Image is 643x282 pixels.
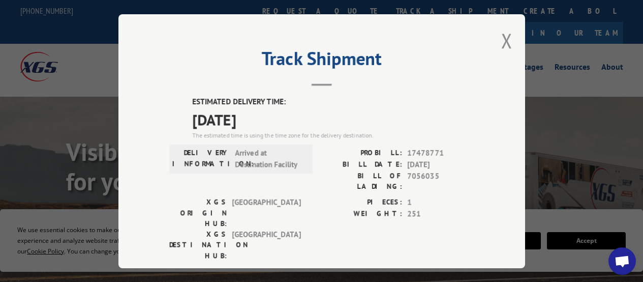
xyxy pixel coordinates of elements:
[407,196,474,208] span: 1
[232,196,300,229] span: [GEOGRAPHIC_DATA]
[232,229,300,261] span: [GEOGRAPHIC_DATA]
[322,196,402,208] label: PIECES:
[407,159,474,171] span: [DATE]
[407,208,474,220] span: 251
[407,170,474,191] span: 7056035
[169,51,474,71] h2: Track Shipment
[172,147,230,170] label: DELIVERY INFORMATION:
[322,170,402,191] label: BILL OF LADING:
[322,159,402,171] label: BILL DATE:
[608,247,636,275] div: Open chat
[192,130,474,139] div: The estimated time is using the time zone for the delivery destination.
[322,147,402,159] label: PROBILL:
[235,147,303,170] span: Arrived at Destination Facility
[407,147,474,159] span: 17478771
[501,27,512,54] button: Close modal
[169,229,227,261] label: XGS DESTINATION HUB:
[169,196,227,229] label: XGS ORIGIN HUB:
[322,208,402,220] label: WEIGHT:
[192,96,474,108] label: ESTIMATED DELIVERY TIME:
[192,107,474,130] span: [DATE]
